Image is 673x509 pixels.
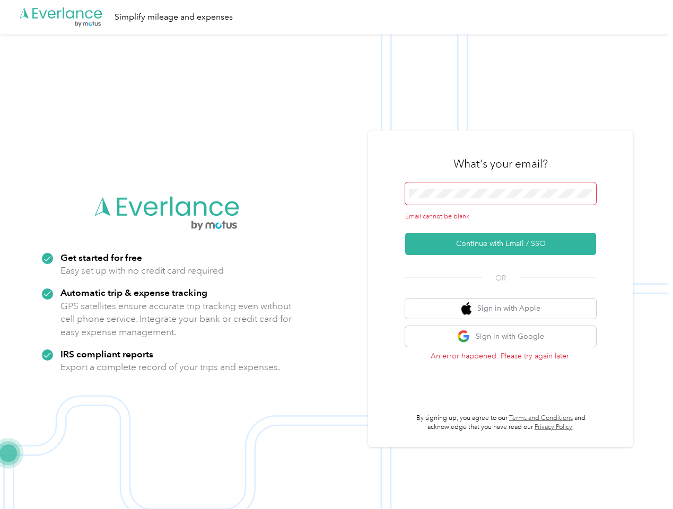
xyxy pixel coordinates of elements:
[461,302,472,315] img: apple logo
[115,11,233,24] div: Simplify mileage and expenses
[457,330,470,343] img: google logo
[509,414,573,422] a: Terms and Conditions
[60,348,153,359] strong: IRS compliant reports
[60,264,224,277] p: Easy set up with no credit card required
[405,212,596,222] div: Email cannot be blank
[405,326,596,347] button: google logoSign in with Google
[405,350,596,362] p: An error happened. Please try again later.
[405,414,596,432] p: By signing up, you agree to our and acknowledge that you have read our .
[453,156,548,171] h3: What's your email?
[60,300,292,339] p: GPS satellites ensure accurate trip tracking even without cell phone service. Integrate your bank...
[405,233,596,255] button: Continue with Email / SSO
[405,299,596,319] button: apple logoSign in with Apple
[60,361,280,374] p: Export a complete record of your trips and expenses.
[535,423,572,431] a: Privacy Policy
[482,273,519,284] span: OR
[60,252,142,263] strong: Get started for free
[60,287,207,298] strong: Automatic trip & expense tracking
